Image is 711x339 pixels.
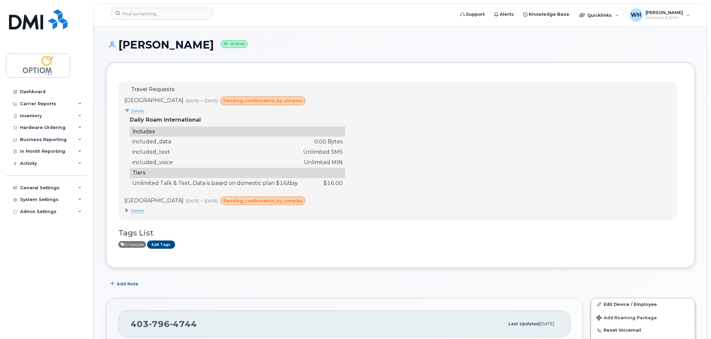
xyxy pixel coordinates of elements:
[186,198,218,203] span: [DATE] — [DATE]
[223,97,303,104] span: pending_confirmation_by_simplex
[118,241,146,248] span: Active
[124,97,184,104] span: [GEOGRAPHIC_DATA]
[591,324,695,336] button: Reset Voicemail
[130,127,345,137] td: Includes
[597,315,657,322] span: Add Roaming Package
[117,281,138,287] span: Add Note
[301,137,345,147] td: 0.00 Bytes
[221,40,248,48] small: Active
[130,116,345,124] div: Daily Roam International
[130,137,301,147] td: included_data
[186,98,218,103] span: [DATE] — [DATE]
[118,229,683,237] h3: Tags List
[106,39,695,51] h1: [PERSON_NAME]
[301,178,345,189] td: 16.00
[591,298,695,311] a: Edit Device / Employee
[131,208,144,213] span: Details
[124,197,184,204] span: [GEOGRAPHIC_DATA]
[131,86,175,92] span: Travel Requests
[149,319,170,329] span: 796
[147,241,175,249] a: Edit Tags
[130,168,345,178] td: Tiers
[130,178,301,189] td: Unlimited Talk & Text, Data is based on domestic plan $16/day
[106,278,144,290] button: Add Note
[124,108,345,114] summary: Details
[508,321,539,326] span: Last updated
[170,319,197,329] span: 4744
[223,198,303,204] span: pending_confirmation_by_simplex
[301,157,345,168] td: Unlimited MIN
[591,311,695,324] button: Add Roaming Package
[131,319,197,329] span: 403
[130,147,301,157] td: included_text
[539,321,554,326] span: [DATE]
[130,157,301,168] td: included_voice
[131,108,144,114] span: Details
[301,147,345,157] td: Unlimited SMS
[124,208,345,213] summary: Details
